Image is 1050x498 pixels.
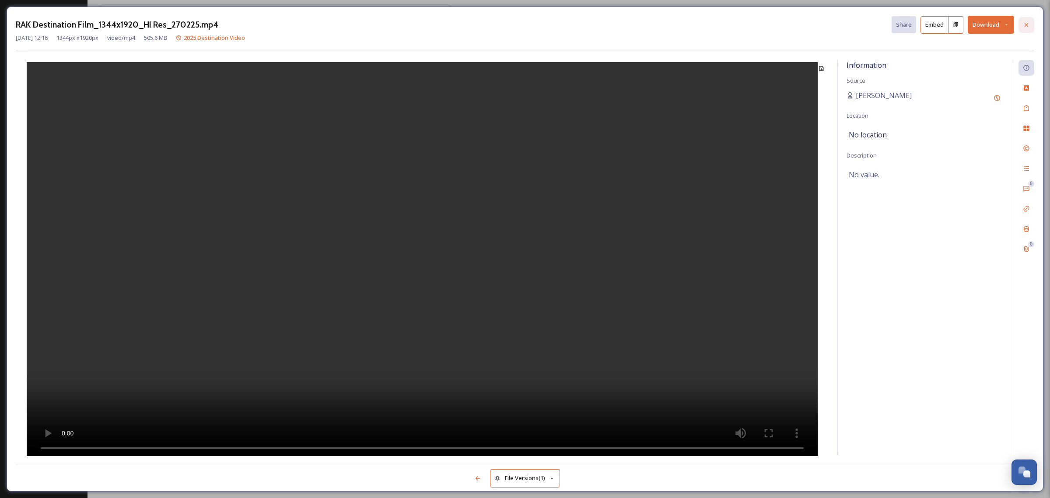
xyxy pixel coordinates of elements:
[184,34,245,42] span: 2025 Destination Video
[920,16,948,34] button: Embed
[847,77,865,84] span: Source
[16,18,218,31] h3: RAK Destination Film_1344x1920_HI Res_270225.mp4
[847,151,877,159] span: Description
[847,112,868,119] span: Location
[968,16,1014,34] button: Download
[1028,241,1034,247] div: 0
[849,169,879,180] span: No value.
[1028,181,1034,187] div: 0
[856,90,912,101] span: [PERSON_NAME]
[490,469,560,487] button: File Versions(1)
[144,34,167,42] span: 505.6 MB
[892,16,916,33] button: Share
[107,34,135,42] span: video/mp4
[16,34,48,42] span: [DATE] 12:16
[1011,459,1037,485] button: Open Chat
[56,34,98,42] span: 1344 px x 1920 px
[847,60,886,70] span: Information
[849,130,887,140] span: No location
